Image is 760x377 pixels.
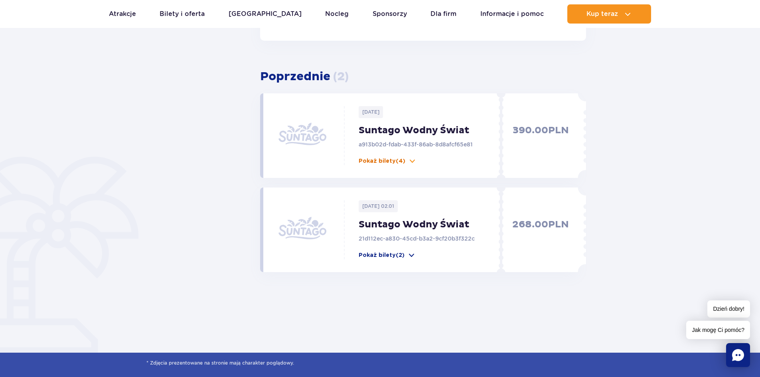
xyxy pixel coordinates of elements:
[333,69,349,84] span: ( 2 )
[430,4,456,24] a: Dla firm
[586,10,618,18] span: Kup teraz
[325,4,349,24] a: Nocleg
[373,4,407,24] a: Sponsorzy
[567,4,651,24] button: Kup teraz
[359,124,505,136] p: Suntago Wodny Świat
[726,343,750,367] div: Chat
[146,359,614,367] span: * Zdjęcia prezentowane na stronie mają charakter poglądowy.
[359,251,405,259] p: Pokaż bilety (2)
[707,300,750,318] span: Dzień dobry!
[109,4,136,24] a: Atrakcje
[359,157,405,165] p: Pokaż bilety (4)
[260,69,586,84] h3: Poprzednie
[505,219,569,259] p: 268.00 PLN
[359,219,505,231] p: Suntago Wodny Świat
[359,140,505,148] p: a913b02d-fdab-433f-86ab-8d8afcf65e81
[359,251,416,259] button: Pokaż bilety(2)
[359,106,383,118] p: [DATE]
[278,113,326,160] img: suntago
[160,4,205,24] a: Bilety i oferta
[480,4,544,24] a: Informacje i pomoc
[359,157,417,165] button: Pokaż bilety(4)
[359,200,398,212] p: [DATE] 02.01
[686,321,750,339] span: Jak mogę Ci pomóc?
[229,4,302,24] a: [GEOGRAPHIC_DATA]
[359,235,505,243] p: 21d112ec-a830-45cd-b3a2-9cf20b3f322c
[505,124,569,165] p: 390.00 PLN
[278,207,326,255] img: suntago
